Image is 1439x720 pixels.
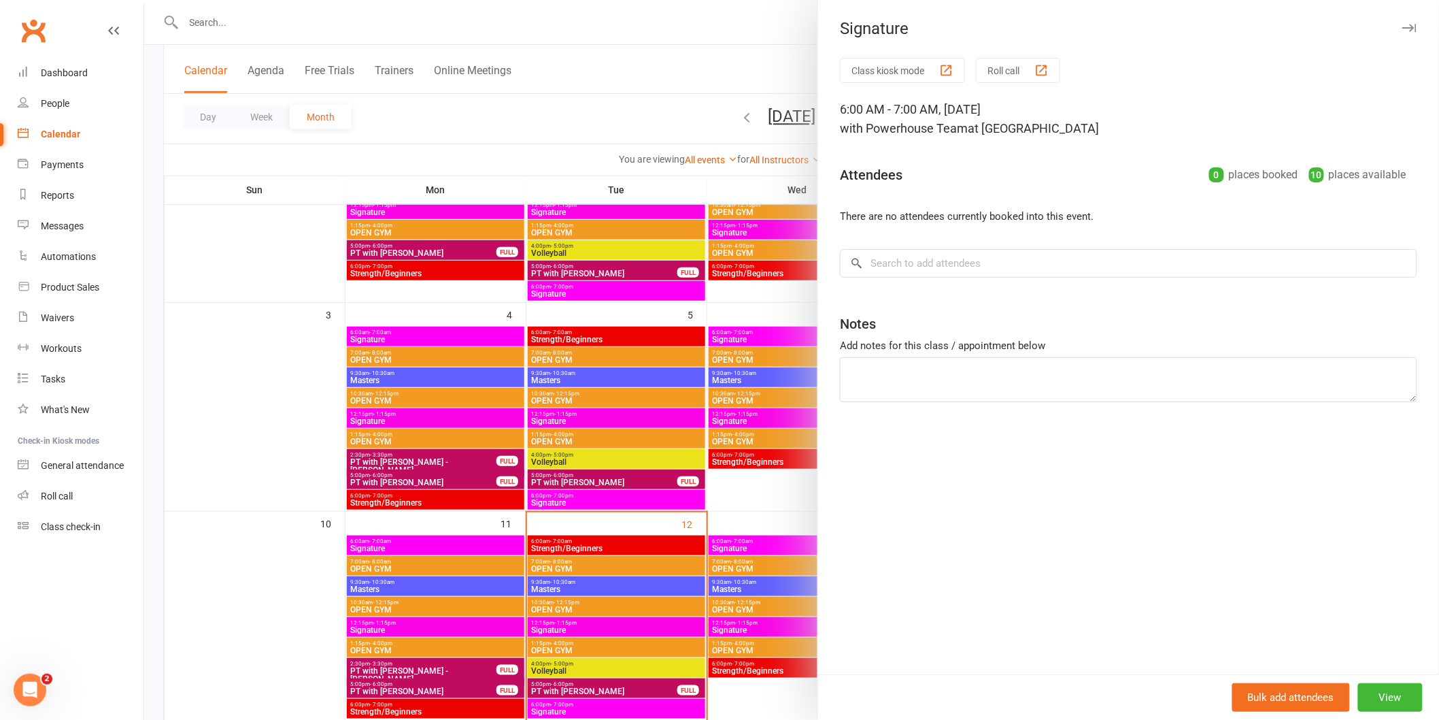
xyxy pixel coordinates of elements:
[41,67,88,78] div: Dashboard
[41,312,74,323] div: Waivers
[41,129,80,140] div: Calendar
[18,512,143,542] a: Class kiosk mode
[41,491,73,502] div: Roll call
[18,119,143,150] a: Calendar
[18,481,143,512] a: Roll call
[18,150,143,180] a: Payments
[840,58,965,83] button: Class kiosk mode
[18,211,143,242] a: Messages
[41,98,69,109] div: People
[41,374,65,384] div: Tasks
[41,190,74,201] div: Reports
[18,303,143,333] a: Waivers
[1232,683,1350,712] button: Bulk add attendees
[18,242,143,272] a: Automations
[1309,165,1406,184] div: places available
[18,333,143,364] a: Workouts
[41,251,96,262] div: Automations
[41,460,124,471] div: General attendance
[18,58,143,88] a: Dashboard
[968,121,1099,135] span: at [GEOGRAPHIC_DATA]
[1209,167,1224,182] div: 0
[1309,167,1324,182] div: 10
[1209,165,1298,184] div: places booked
[16,14,50,48] a: Clubworx
[18,272,143,303] a: Product Sales
[18,364,143,395] a: Tasks
[1358,683,1423,712] button: View
[840,100,1417,138] div: 6:00 AM - 7:00 AM, [DATE]
[41,220,84,231] div: Messages
[41,674,52,685] span: 2
[840,338,1417,354] div: Add notes for this class / appointment below
[41,343,82,354] div: Workouts
[976,58,1060,83] button: Roll call
[41,282,99,293] div: Product Sales
[840,208,1417,225] li: There are no attendees currently booked into this event.
[18,395,143,425] a: What's New
[41,159,84,170] div: Payments
[840,314,876,333] div: Notes
[14,674,46,706] iframe: Intercom live chat
[840,165,902,184] div: Attendees
[18,88,143,119] a: People
[41,404,90,415] div: What's New
[18,180,143,211] a: Reports
[840,121,968,135] span: with Powerhouse Team
[840,249,1417,278] input: Search to add attendees
[818,19,1439,38] div: Signature
[41,521,101,532] div: Class check-in
[18,451,143,481] a: General attendance kiosk mode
